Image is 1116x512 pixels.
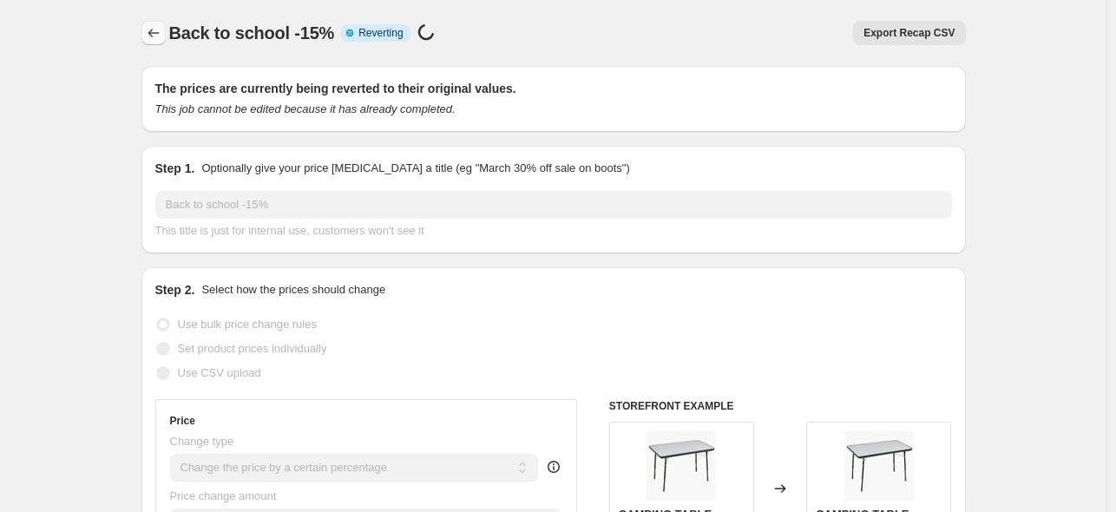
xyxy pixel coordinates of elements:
input: 30% off holiday sale [155,191,952,219]
span: Back to school -15% [169,23,335,43]
span: This title is just for internal use, customers won't see it [155,224,424,237]
h2: The prices are currently being reverted to their original values. [155,80,952,97]
div: help [545,458,562,476]
span: Use bulk price change rules [178,318,317,331]
p: Select how the prices should change [201,281,385,299]
span: Reverting [358,26,403,40]
button: Price change jobs [141,21,166,45]
span: Change type [170,435,234,448]
p: Optionally give your price [MEDICAL_DATA] a title (eg "March 30% off sale on boots") [201,160,629,177]
span: Price change amount [170,489,277,502]
h2: Step 1. [155,160,195,177]
span: Export Recap CSV [863,26,955,40]
img: LFM2208_4256_camping-table-arizona-laminated-carbon_80x.jpg [647,431,716,501]
i: This job cannot be edited because it has already completed. [155,102,456,115]
h2: Step 2. [155,281,195,299]
span: Use CSV upload [178,366,261,379]
button: Export Recap CSV [853,21,965,45]
span: Set product prices individually [178,342,327,355]
h3: Price [170,414,195,428]
h6: STOREFRONT EXAMPLE [609,399,952,413]
img: LFM2208_4256_camping-table-arizona-laminated-carbon_80x.jpg [844,431,914,501]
